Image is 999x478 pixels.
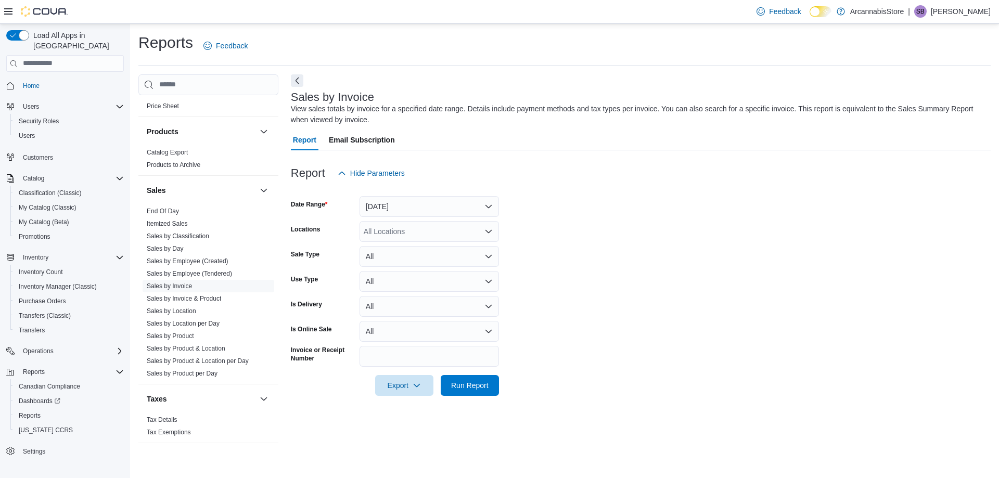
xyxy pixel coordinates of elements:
a: Inventory Count [15,266,67,278]
span: Inventory [19,251,124,264]
button: Users [10,128,128,143]
span: SB [916,5,925,18]
p: | [908,5,910,18]
a: Sales by Product [147,332,194,340]
div: Products [138,146,278,175]
span: Reports [15,409,124,422]
span: Sales by Location per Day [147,319,220,328]
label: Use Type [291,275,318,283]
span: Operations [19,345,124,357]
span: Email Subscription [329,130,395,150]
span: Report [293,130,316,150]
a: Sales by Employee (Tendered) [147,270,232,277]
button: Sales [147,185,255,196]
a: Sales by Invoice & Product [147,295,221,302]
button: Catalog [2,171,128,186]
a: Reports [15,409,45,422]
span: My Catalog (Beta) [15,216,124,228]
span: End Of Day [147,207,179,215]
button: Home [2,78,128,93]
span: Canadian Compliance [15,380,124,393]
button: Next [291,74,303,87]
p: [PERSON_NAME] [931,5,991,18]
div: Sales [138,205,278,384]
span: Tax Exemptions [147,428,191,436]
button: Reports [19,366,49,378]
button: Canadian Compliance [10,379,128,394]
span: Classification (Classic) [19,189,82,197]
button: Inventory [19,251,53,264]
span: Security Roles [19,117,59,125]
button: Inventory [2,250,128,265]
button: Purchase Orders [10,294,128,308]
button: Operations [2,344,128,358]
span: Inventory Count [15,266,124,278]
label: Is Online Sale [291,325,332,333]
a: Customers [19,151,57,164]
span: Reports [19,366,124,378]
button: [US_STATE] CCRS [10,423,128,437]
a: Security Roles [15,115,63,127]
a: Users [15,130,39,142]
button: All [360,296,499,317]
button: Inventory Manager (Classic) [10,279,128,294]
a: [US_STATE] CCRS [15,424,77,436]
span: Home [19,79,124,92]
a: My Catalog (Classic) [15,201,81,214]
span: Transfers (Classic) [15,309,124,322]
a: Inventory Manager (Classic) [15,280,101,293]
button: My Catalog (Beta) [10,215,128,229]
span: Catalog [19,172,124,185]
button: Sales [258,184,270,197]
div: View sales totals by invoice for a specified date range. Details include payment methods and tax ... [291,104,985,125]
a: Catalog Export [147,149,188,156]
span: Settings [19,445,124,458]
span: [US_STATE] CCRS [19,426,73,434]
button: Products [147,126,255,137]
h3: Products [147,126,178,137]
div: Shawn Bergman [914,5,927,18]
a: Sales by Product & Location [147,345,225,352]
button: Operations [19,345,58,357]
span: Sales by Location [147,307,196,315]
img: Cova [21,6,68,17]
button: Settings [2,444,128,459]
p: ArcannabisStore [850,5,904,18]
button: Classification (Classic) [10,186,128,200]
span: Dashboards [19,397,60,405]
span: Dashboards [15,395,124,407]
button: Taxes [147,394,255,404]
button: Open list of options [484,227,493,236]
a: Purchase Orders [15,295,70,307]
span: Tax Details [147,416,177,424]
span: Users [19,100,124,113]
span: Classification (Classic) [15,187,124,199]
span: Feedback [216,41,248,51]
span: Security Roles [15,115,124,127]
span: Run Report [451,380,489,391]
button: Taxes [258,393,270,405]
button: Transfers (Classic) [10,308,128,323]
button: Inventory Count [10,265,128,279]
button: Security Roles [10,114,128,128]
span: Sales by Product & Location per Day [147,357,249,365]
a: Sales by Location per Day [147,320,220,327]
a: Promotions [15,230,55,243]
input: Dark Mode [810,6,831,17]
span: Load All Apps in [GEOGRAPHIC_DATA] [29,30,124,51]
button: Customers [2,149,128,164]
span: Transfers (Classic) [19,312,71,320]
button: Export [375,375,433,396]
a: Dashboards [10,394,128,408]
span: My Catalog (Classic) [15,201,124,214]
span: Sales by Product per Day [147,369,217,378]
button: Run Report [441,375,499,396]
button: All [360,321,499,342]
span: Inventory [23,253,48,262]
a: Sales by Product per Day [147,370,217,377]
span: Sales by Employee (Created) [147,257,228,265]
button: All [360,271,499,292]
span: Sales by Invoice & Product [147,294,221,303]
label: Sale Type [291,250,319,259]
span: Catalog [23,174,44,183]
